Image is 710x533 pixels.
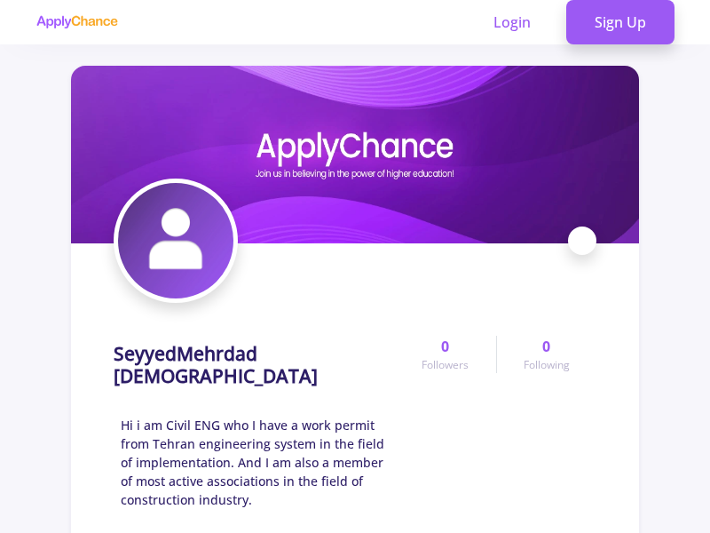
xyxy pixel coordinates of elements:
[71,66,639,243] img: SeyyedMehrdad Mousavicover image
[524,357,570,373] span: Following
[542,336,550,357] span: 0
[114,343,395,387] h1: SeyyedMehrdad [DEMOGRAPHIC_DATA]
[121,416,395,509] span: Hi i am Civil ENG who I have a work permit from Tehran engineering system in the field of impleme...
[395,336,495,373] a: 0Followers
[422,357,469,373] span: Followers
[118,183,233,298] img: SeyyedMehrdad Mousaviavatar
[441,336,449,357] span: 0
[35,15,118,29] img: applychance logo text only
[496,336,596,373] a: 0Following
